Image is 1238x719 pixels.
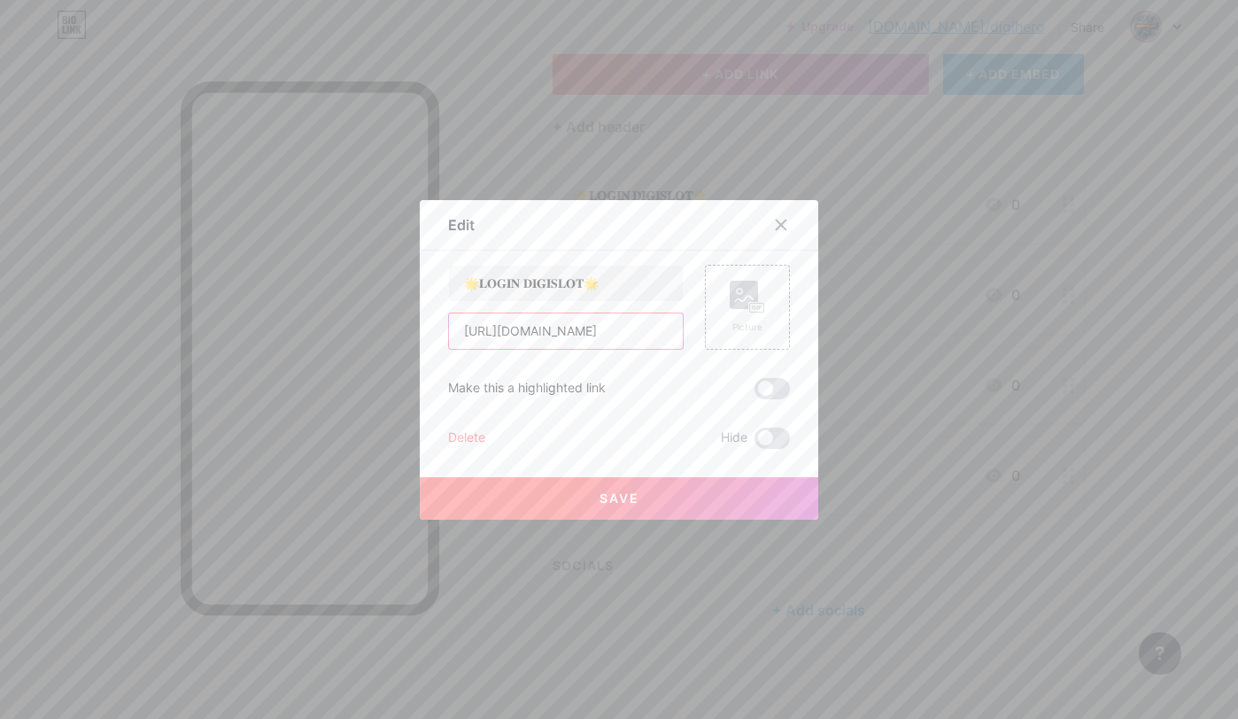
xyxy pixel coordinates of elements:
span: Hide [721,428,747,449]
button: Save [420,477,818,520]
div: Delete [448,428,485,449]
input: Title [449,266,683,301]
div: Make this a highlighted link [448,378,606,399]
input: URL [449,313,683,349]
span: Save [600,491,639,506]
div: Edit [448,214,475,236]
div: Picture [730,321,765,334]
